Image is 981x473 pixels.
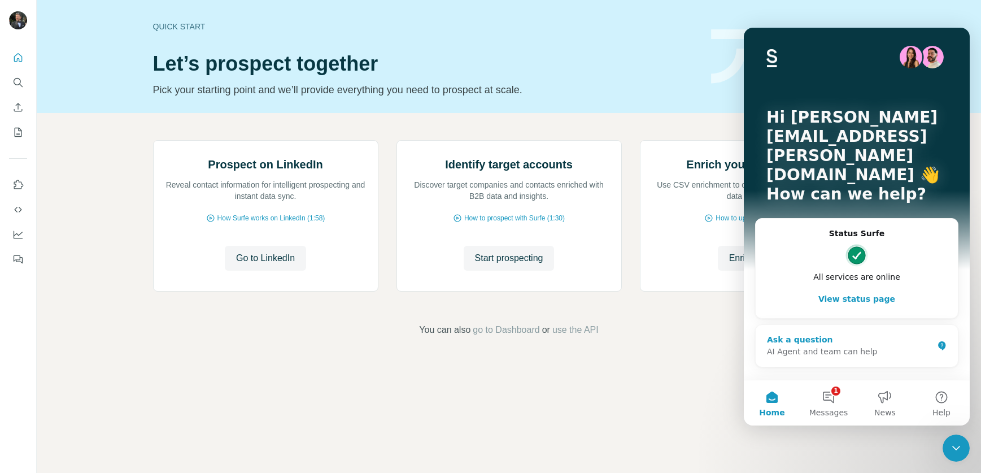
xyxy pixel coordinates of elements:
[9,97,27,118] button: Enrich CSV
[217,213,325,223] span: How Surfe works on LinkedIn (1:58)
[9,122,27,142] button: My lists
[153,82,697,98] p: Pick your starting point and we’ll provide everything you need to prospect at scale.
[711,29,865,84] img: banner
[9,11,27,29] img: Avatar
[744,28,970,426] iframe: Intercom live chat
[729,251,776,265] span: Enrich CSV
[236,251,295,265] span: Go to LinkedIn
[652,179,853,202] p: Use CSV enrichment to confirm you are using the best data available.
[473,323,539,337] button: go to Dashboard
[9,249,27,270] button: Feedback
[408,179,610,202] p: Discover target companies and contacts enriched with B2B data and insights.
[9,72,27,93] button: Search
[9,199,27,220] button: Use Surfe API
[542,323,550,337] span: or
[686,157,818,172] h2: Enrich your contact lists
[943,435,970,462] iframe: Intercom live chat
[9,47,27,68] button: Quick start
[153,21,697,32] div: Quick start
[208,157,322,172] h2: Prospect on LinkedIn
[552,323,599,337] button: use the API
[475,251,543,265] span: Start prospecting
[718,246,787,271] button: Enrich CSV
[464,246,555,271] button: Start prospecting
[9,175,27,195] button: Use Surfe on LinkedIn
[225,246,306,271] button: Go to LinkedIn
[464,213,565,223] span: How to prospect with Surfe (1:30)
[9,224,27,245] button: Dashboard
[445,157,573,172] h2: Identify target accounts
[153,53,697,75] h1: Let’s prospect together
[716,213,800,223] span: How to upload a CSV (2:59)
[419,323,470,337] span: You can also
[165,179,367,202] p: Reveal contact information for intelligent prospecting and instant data sync.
